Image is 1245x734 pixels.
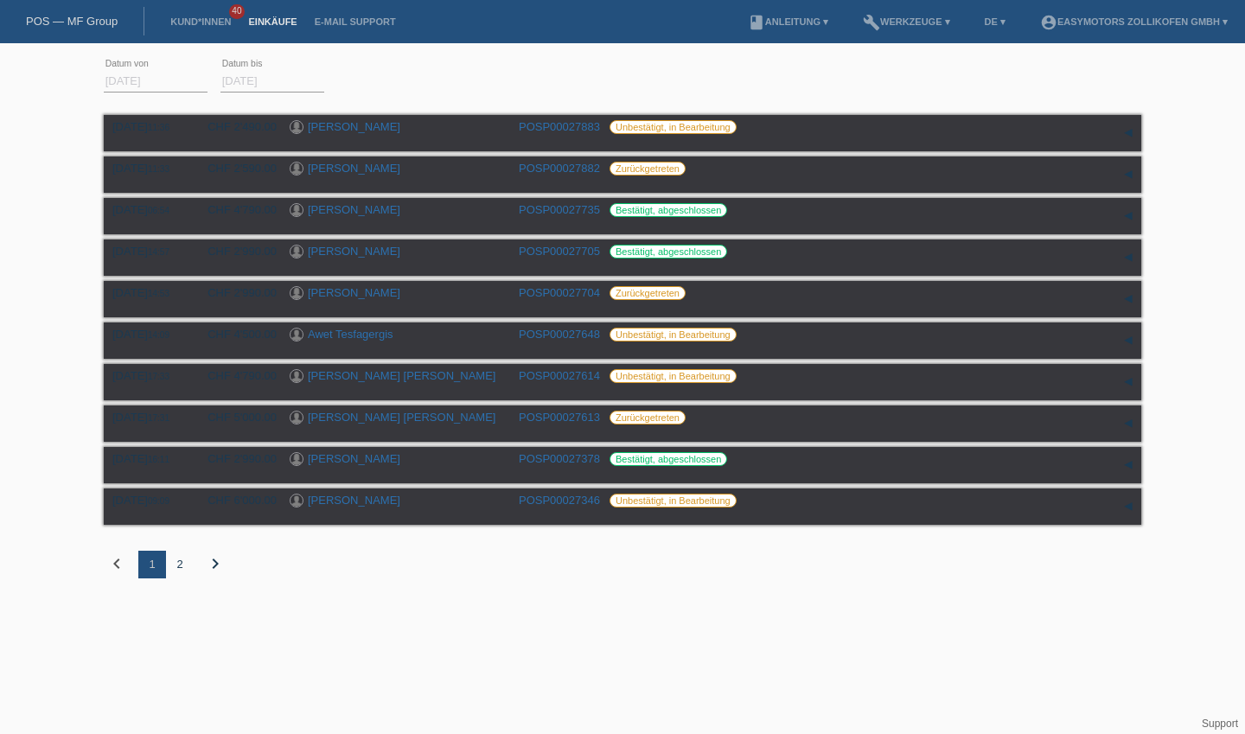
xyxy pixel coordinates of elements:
div: CHF 4'790.00 [195,203,277,216]
a: POSP00027346 [519,494,600,507]
label: Bestätigt, abgeschlossen [610,452,727,466]
label: Unbestätigt, in Bearbeitung [610,120,737,134]
div: [DATE] [112,411,182,424]
div: auf-/zuklappen [1115,120,1141,146]
a: [PERSON_NAME] [308,245,400,258]
span: 09:09 [148,496,169,506]
a: Support [1202,718,1238,730]
div: auf-/zuklappen [1115,494,1141,520]
i: chevron_left [106,553,127,574]
a: POSP00027704 [519,286,600,299]
a: POSP00027735 [519,203,600,216]
label: Unbestätigt, in Bearbeitung [610,369,737,383]
i: account_circle [1040,14,1057,31]
div: [DATE] [112,494,182,507]
i: book [748,14,765,31]
div: [DATE] [112,203,182,216]
div: auf-/zuklappen [1115,162,1141,188]
a: POSP00027378 [519,452,600,465]
a: POSP00027705 [519,245,600,258]
label: Bestätigt, abgeschlossen [610,245,727,258]
div: CHF 6'000.00 [195,494,277,507]
a: Einkäufe [239,16,305,27]
div: CHF 5'000.00 [195,411,277,424]
div: auf-/zuklappen [1115,286,1141,312]
a: E-Mail Support [306,16,405,27]
div: [DATE] [112,452,182,465]
div: [DATE] [112,245,182,258]
label: Unbestätigt, in Bearbeitung [610,494,737,507]
a: POS — MF Group [26,15,118,28]
span: 40 [229,4,245,19]
a: POSP00027883 [519,120,600,133]
div: 2 [166,551,194,578]
a: Kund*innen [162,16,239,27]
span: 17:31 [148,413,169,423]
a: [PERSON_NAME] [PERSON_NAME] [308,369,495,382]
div: auf-/zuklappen [1115,452,1141,478]
a: [PERSON_NAME] [308,162,400,175]
a: bookAnleitung ▾ [739,16,837,27]
label: Unbestätigt, in Bearbeitung [610,328,737,341]
div: CHF 2'990.00 [195,245,277,258]
div: CHF 2'990.00 [195,452,277,465]
span: 16:11 [148,455,169,464]
a: POSP00027614 [519,369,600,382]
a: DE ▾ [976,16,1014,27]
label: Zurückgetreten [610,286,686,300]
a: POSP00027613 [519,411,600,424]
span: 14:57 [148,247,169,257]
div: auf-/zuklappen [1115,411,1141,437]
span: 11:33 [148,164,169,174]
a: [PERSON_NAME] [308,203,400,216]
div: [DATE] [112,369,182,382]
label: Zurückgetreten [610,162,686,176]
div: auf-/zuklappen [1115,369,1141,395]
div: CHF 2'990.00 [195,286,277,299]
div: [DATE] [112,328,182,341]
a: POSP00027648 [519,328,600,341]
span: 14:09 [148,330,169,340]
span: 14:53 [148,289,169,298]
div: CHF 4'500.00 [195,328,277,341]
i: chevron_right [205,553,226,574]
a: POSP00027882 [519,162,600,175]
div: CHF 2'490.00 [195,120,277,133]
i: build [863,14,880,31]
div: auf-/zuklappen [1115,328,1141,354]
label: Bestätigt, abgeschlossen [610,203,727,217]
span: 06:54 [148,206,169,215]
a: [PERSON_NAME] [PERSON_NAME] [308,411,495,424]
a: [PERSON_NAME] [308,494,400,507]
div: 1 [138,551,166,578]
div: auf-/zuklappen [1115,203,1141,229]
span: 11:36 [148,123,169,132]
a: [PERSON_NAME] [308,452,400,465]
div: CHF 2'590.00 [195,162,277,175]
div: [DATE] [112,120,182,133]
a: [PERSON_NAME] [308,286,400,299]
a: Awet Tesfagergis [308,328,393,341]
span: 17:33 [148,372,169,381]
div: CHF 4'790.00 [195,369,277,382]
div: [DATE] [112,162,182,175]
a: account_circleEasymotors Zollikofen GmbH ▾ [1031,16,1236,27]
div: auf-/zuklappen [1115,245,1141,271]
a: [PERSON_NAME] [308,120,400,133]
div: [DATE] [112,286,182,299]
label: Zurückgetreten [610,411,686,424]
a: buildWerkzeuge ▾ [854,16,959,27]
